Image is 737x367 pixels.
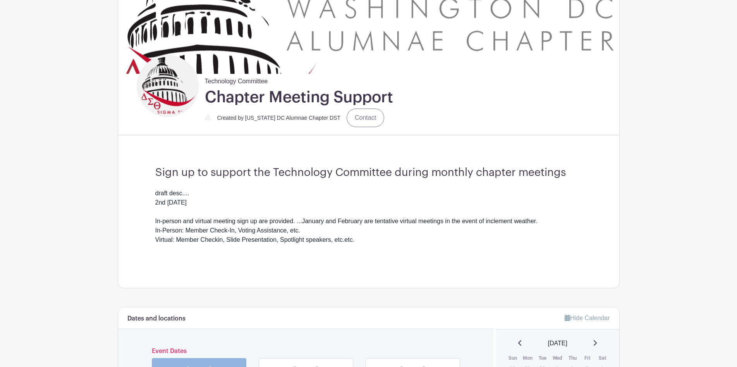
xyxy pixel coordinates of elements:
[565,354,580,362] th: Thu
[550,354,565,362] th: Wed
[521,354,536,362] th: Mon
[580,354,595,362] th: Fri
[505,354,521,362] th: Sun
[205,88,393,107] h1: Chapter Meeting Support
[205,74,268,86] span: Technology Committee
[127,315,186,322] h6: Dates and locations
[565,315,610,321] a: Hide Calendar
[139,57,197,115] img: WDCAC%20Logo%20Small.png
[155,189,582,263] div: draft desc.... 2nd [DATE] In-person and virtual meeting sign up are provided. ...January and Febr...
[347,109,384,127] a: Contact
[217,115,341,121] small: Created by [US_STATE] DC Alumnae Chapter DST
[155,166,582,179] h3: Sign up to support the Technology Committee during monthly chapter meetings
[150,348,462,355] h6: Event Dates
[535,354,550,362] th: Tue
[595,354,610,362] th: Sat
[205,114,213,122] img: WDCAC_New_logo_WHITE.png
[548,339,567,348] span: [DATE]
